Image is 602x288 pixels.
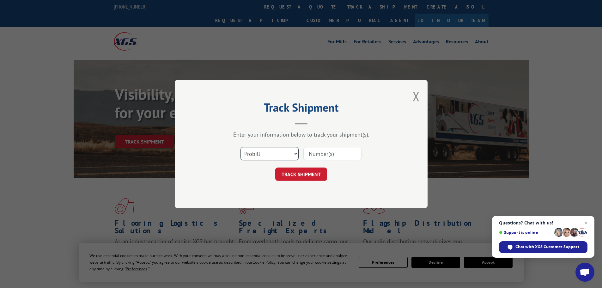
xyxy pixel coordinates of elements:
[275,168,327,181] button: TRACK SHIPMENT
[206,131,396,138] div: Enter your information below to track your shipment(s).
[303,147,362,160] input: Number(s)
[206,103,396,115] h2: Track Shipment
[515,244,579,250] span: Chat with XGS Customer Support
[413,88,420,105] button: Close modal
[499,220,587,225] span: Questions? Chat with us!
[499,241,587,253] div: Chat with XGS Customer Support
[499,230,552,235] span: Support is online
[575,263,594,282] div: Open chat
[582,219,590,227] span: Close chat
